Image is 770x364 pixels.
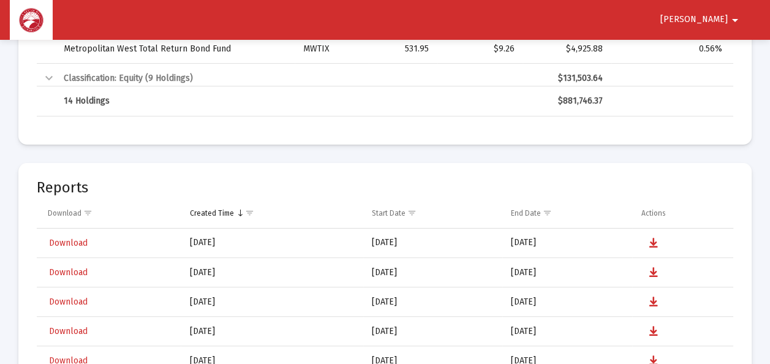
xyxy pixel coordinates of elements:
[189,267,354,279] div: [DATE]
[377,43,429,55] div: 531.95
[55,64,523,93] td: Classification: Equity (9 Holdings)
[531,43,602,55] div: $4,925.88
[48,208,81,218] div: Download
[189,208,233,218] div: Created Time
[37,199,181,228] td: Column Download
[49,238,88,248] span: Download
[620,43,722,55] div: 0.56%
[363,287,502,317] td: [DATE]
[189,325,354,338] div: [DATE]
[446,43,515,55] div: $9.26
[502,317,633,346] td: [DATE]
[363,258,502,287] td: [DATE]
[502,287,633,317] td: [DATE]
[189,237,354,249] div: [DATE]
[502,258,633,287] td: [DATE]
[49,326,88,336] span: Download
[49,297,88,307] span: Download
[660,15,728,25] span: [PERSON_NAME]
[363,229,502,258] td: [DATE]
[244,208,254,218] span: Show filter options for column 'Created Time'
[55,34,295,64] td: Metropolitan West Total Return Bond Fund
[511,208,541,218] div: End Date
[181,199,363,228] td: Column Created Time
[502,229,633,258] td: [DATE]
[64,95,286,107] div: 14 Holdings
[363,317,502,346] td: [DATE]
[37,64,55,93] td: Collapse
[19,8,43,32] img: Dashboard
[37,181,88,194] mat-card-title: Reports
[502,199,633,228] td: Column End Date
[49,267,88,278] span: Download
[531,72,602,85] div: $131,503.64
[641,208,665,218] div: Actions
[531,95,602,107] div: $881,746.37
[372,208,406,218] div: Start Date
[632,199,733,228] td: Column Actions
[646,7,757,32] button: [PERSON_NAME]
[543,208,552,218] span: Show filter options for column 'End Date'
[189,296,354,308] div: [DATE]
[295,34,369,64] td: MWTIX
[728,8,742,32] mat-icon: arrow_drop_down
[363,199,502,228] td: Column Start Date
[407,208,417,218] span: Show filter options for column 'Start Date'
[83,208,92,218] span: Show filter options for column 'Download'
